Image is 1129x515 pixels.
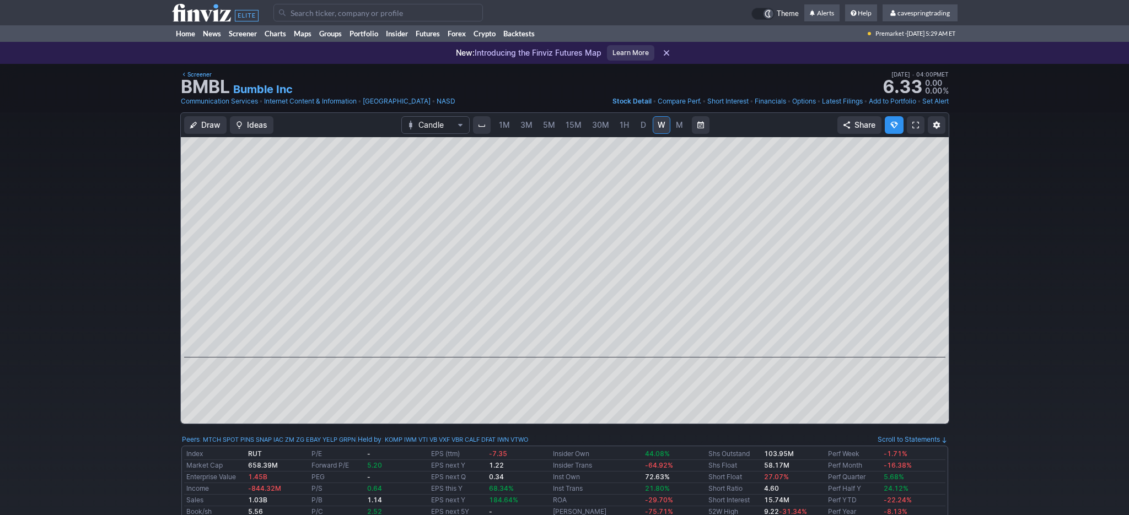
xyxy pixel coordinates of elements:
[418,434,428,445] a: VTI
[429,495,487,506] td: EPS next Y
[826,460,881,471] td: Perf Month
[439,434,450,445] a: VXF
[708,473,742,481] a: Short Float
[510,434,528,445] a: VTWO
[315,25,346,42] a: Groups
[339,434,356,445] a: GRPN
[561,116,587,134] a: 15M
[520,120,533,129] span: 3M
[481,434,496,445] a: DFAT
[907,116,924,134] a: Fullscreen
[465,434,480,445] a: CALF
[309,460,365,471] td: Forward P/E
[551,483,643,495] td: Inst Trans
[878,435,948,443] a: Scroll to Statements
[885,116,904,134] button: Explore new features
[706,448,762,460] td: Shs Outstand
[764,449,794,458] b: 103.95M
[259,96,263,107] span: •
[676,120,683,129] span: M
[543,120,555,129] span: 5M
[358,435,381,443] a: Held by
[248,496,267,504] b: 1.03B
[203,434,221,445] a: MTCH
[671,116,689,134] a: M
[356,434,528,445] div: | :
[645,461,673,469] span: -64.92%
[891,69,949,79] span: [DATE] 04:00PM ET
[306,434,321,445] a: EBAY
[645,484,670,492] span: 21.80%
[708,484,743,492] a: Short Ratio
[645,473,670,481] b: 72.63%
[401,116,470,134] button: Chart Type
[290,25,315,42] a: Maps
[822,97,863,105] span: Latest Filings
[653,96,657,107] span: •
[615,116,634,134] a: 1H
[223,434,239,445] a: SPOT
[489,449,507,458] span: -7.35
[551,495,643,506] td: ROA
[925,78,942,88] span: 0.00
[925,86,942,95] span: 0.00
[917,96,921,107] span: •
[429,483,487,495] td: EPS this Y
[764,484,779,492] a: 4.60
[494,116,515,134] a: 1M
[309,448,365,460] td: P/E
[199,25,225,42] a: News
[764,473,789,481] a: 27.07%
[645,496,673,504] span: -29.70%
[322,434,337,445] a: YELP
[804,4,840,22] a: Alerts
[635,116,652,134] a: D
[658,96,701,107] a: Compare Perf.
[497,434,509,445] a: IWN
[641,120,646,129] span: D
[515,116,537,134] a: 3M
[182,435,200,443] a: Peers
[489,484,514,492] span: 68.34%
[883,78,922,96] strong: 6.33
[456,47,601,58] p: Introducing the Finviz Futures Map
[658,120,665,129] span: W
[367,461,382,469] span: 5.20
[884,496,912,504] span: -22.24%
[184,448,246,460] td: Index
[489,496,518,504] span: 184.64%
[499,25,539,42] a: Backtests
[566,120,582,129] span: 15M
[777,8,799,20] span: Theme
[230,116,273,134] button: Ideas
[248,484,281,492] span: -844.32M
[473,116,491,134] button: Interval
[181,69,212,79] a: Screener
[538,116,560,134] a: 5M
[470,25,499,42] a: Crypto
[822,96,863,107] a: Latest Filings
[248,461,278,469] b: 658.39M
[907,25,955,42] span: [DATE] 5:29 AM ET
[928,116,945,134] button: Chart Settings
[184,471,246,483] td: Enterprise Value
[912,71,915,78] span: •
[764,496,789,504] a: 15.74M
[620,120,629,129] span: 1H
[884,484,908,492] span: 24.12%
[346,25,382,42] a: Portfolio
[184,116,227,134] button: Draw
[225,25,261,42] a: Screener
[296,434,304,445] a: ZG
[184,460,246,471] td: Market Cap
[412,25,444,42] a: Futures
[864,96,868,107] span: •
[702,96,706,107] span: •
[489,461,504,469] b: 1.22
[256,434,272,445] a: SNAP
[248,449,262,458] b: RUT
[884,449,907,458] span: -1.71%
[755,96,786,107] a: Financials
[658,97,701,105] span: Compare Perf.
